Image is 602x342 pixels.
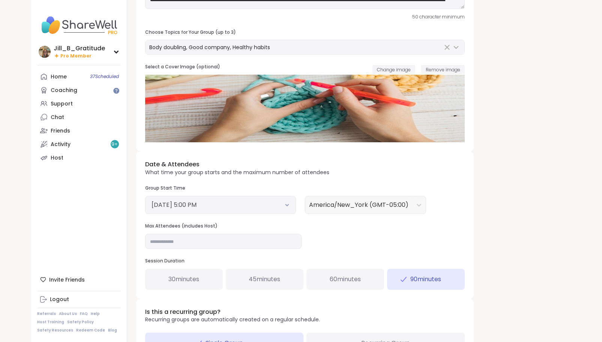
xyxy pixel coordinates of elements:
[60,53,92,59] span: Pro Member
[108,328,117,333] a: Blog
[145,64,220,70] h3: Select a Cover Image (optional)
[51,100,73,108] div: Support
[152,200,290,209] button: [DATE] 5:00 PM
[168,275,199,284] span: 30 minutes
[149,44,270,51] span: Body doubling, Good company, Healthy habits
[37,110,121,124] a: Chat
[51,114,64,121] div: Chat
[443,43,452,52] button: Clear Selected
[90,74,119,80] span: 37 Scheduled
[145,29,465,36] h3: Choose Topics for Your Group (up to 3)
[37,151,121,164] a: Host
[37,328,73,333] a: Safety Resources
[145,258,465,264] h3: Session Duration
[377,66,411,73] span: Change image
[37,311,56,316] a: Referrals
[145,169,329,176] p: What time your group starts and the maximum number of attendees
[91,311,100,316] a: Help
[113,88,119,94] iframe: Spotlight
[249,275,280,284] span: 45 minutes
[410,275,441,284] span: 90 minutes
[51,87,77,94] div: Coaching
[426,66,460,73] span: Remove image
[145,316,320,324] p: Recurring groups are automatically created on a regular schedule.
[54,44,105,53] div: Jill_B_Gratitude
[50,296,69,303] div: Logout
[145,185,296,191] h3: Group Start Time
[76,328,105,333] a: Redeem Code
[111,141,118,148] span: 9 +
[145,75,465,142] img: New Image
[67,319,94,325] a: Safety Policy
[51,73,67,81] div: Home
[80,311,88,316] a: FAQ
[51,141,71,148] div: Activity
[37,70,121,83] a: Home37Scheduled
[145,160,329,169] h3: Date & Attendees
[37,97,121,110] a: Support
[37,124,121,137] a: Friends
[59,311,77,316] a: About Us
[37,137,121,151] a: Activity9+
[145,223,302,229] h3: Max Attendees (includes Host)
[37,293,121,306] a: Logout
[51,154,63,162] div: Host
[145,308,320,316] h3: Is this a recurring group?
[330,275,361,284] span: 60 minutes
[51,127,70,135] div: Friends
[37,273,121,286] div: Invite Friends
[37,83,121,97] a: Coaching
[421,65,465,74] button: Remove image
[37,319,64,325] a: Host Training
[412,14,465,20] span: 50 character minimum
[37,12,121,38] img: ShareWell Nav Logo
[39,46,51,58] img: Jill_B_Gratitude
